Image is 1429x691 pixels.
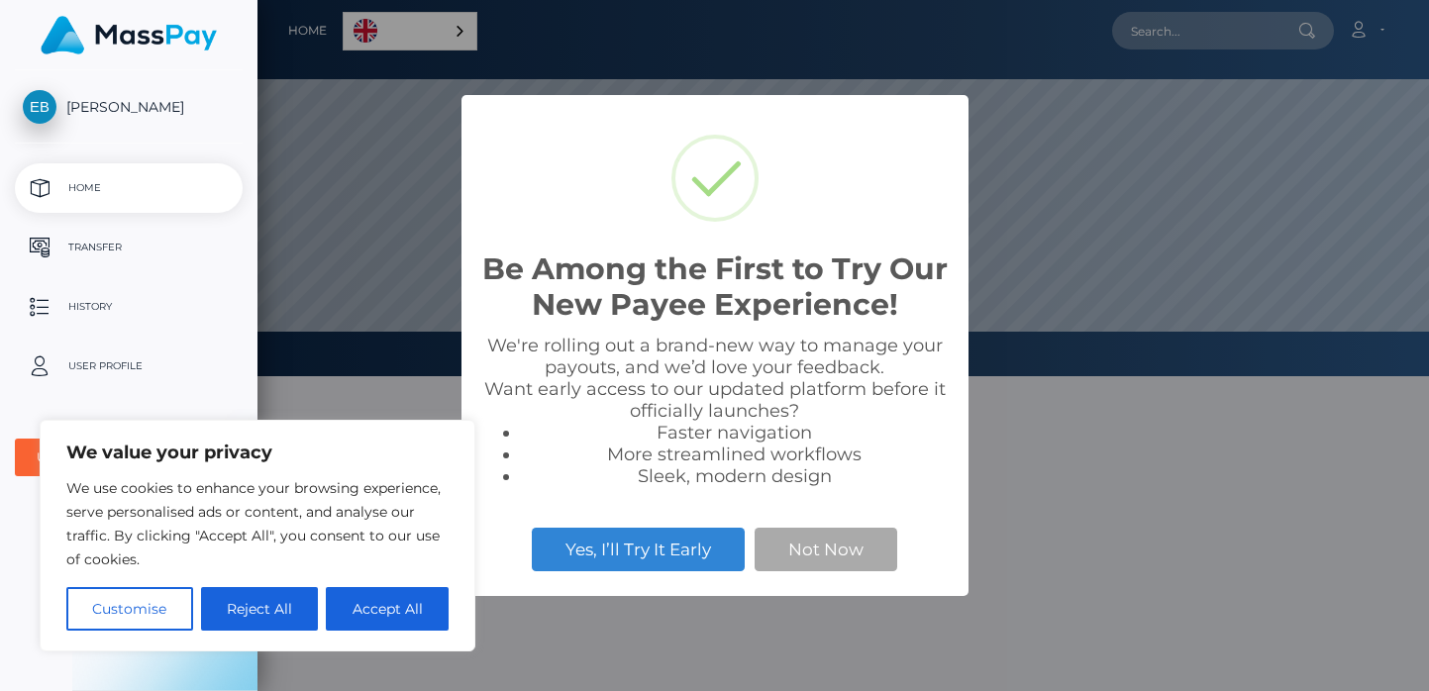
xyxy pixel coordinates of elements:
div: We're rolling out a brand-new way to manage your payouts, and we’d love your feedback. Want early... [481,335,949,487]
button: Not Now [755,528,897,571]
span: [PERSON_NAME] [15,98,243,116]
li: Sleek, modern design [521,465,949,487]
p: Transfer [23,233,235,262]
p: User Profile [23,351,235,381]
h2: Be Among the First to Try Our New Payee Experience! [481,251,949,323]
p: History [23,292,235,322]
p: We use cookies to enhance your browsing experience, serve personalised ads or content, and analys... [66,476,449,571]
p: We value your privacy [66,441,449,464]
div: We value your privacy [40,420,475,651]
li: Faster navigation [521,422,949,444]
button: Accept All [326,587,449,631]
button: User Agreements [15,439,243,476]
li: More streamlined workflows [521,444,949,465]
button: Reject All [201,587,319,631]
img: MassPay [41,16,217,54]
button: Yes, I’ll Try It Early [532,528,745,571]
button: Customise [66,587,193,631]
p: Home [23,173,235,203]
div: User Agreements [37,449,199,465]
